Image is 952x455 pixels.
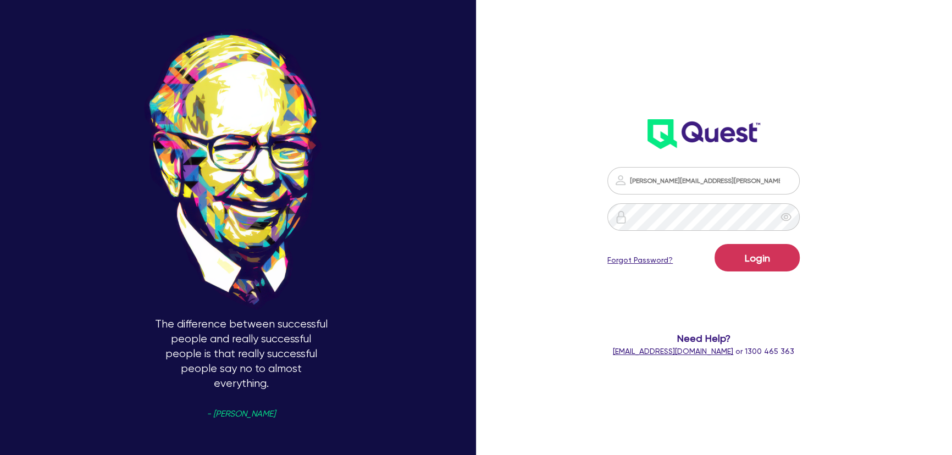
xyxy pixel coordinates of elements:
button: Login [715,244,800,271]
a: [EMAIL_ADDRESS][DOMAIN_NAME] [613,347,733,356]
a: Forgot Password? [607,254,673,266]
span: Need Help? [578,331,829,346]
span: eye [781,212,792,223]
span: - [PERSON_NAME] [207,410,275,418]
img: wH2k97JdezQIQAAAABJRU5ErkJggg== [647,119,760,149]
img: icon-password [615,210,628,224]
span: or 1300 465 363 [613,347,794,356]
input: Email address [607,167,800,195]
img: icon-password [614,174,627,187]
